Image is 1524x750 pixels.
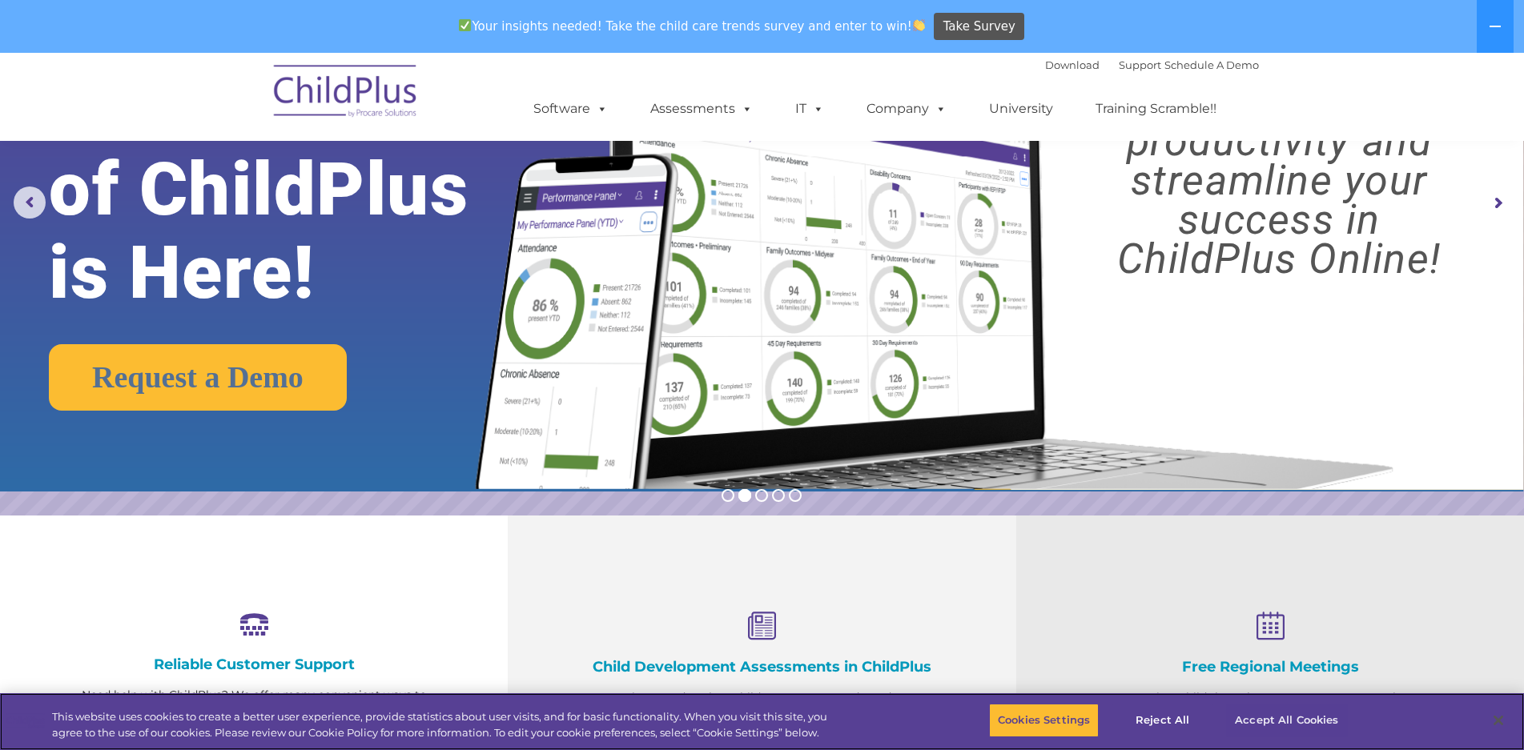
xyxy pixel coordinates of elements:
h4: Reliable Customer Support [80,656,428,673]
a: Schedule A Demo [1164,58,1259,71]
h4: Free Regional Meetings [1096,658,1444,676]
a: University [973,93,1069,125]
a: Training Scramble!! [1080,93,1232,125]
button: Close [1481,703,1516,738]
a: Company [850,93,963,125]
span: Last name [223,106,271,118]
a: Support [1119,58,1161,71]
a: Assessments [634,93,769,125]
span: Phone number [223,171,291,183]
button: Accept All Cookies [1226,704,1347,737]
button: Cookies Settings [989,704,1099,737]
h4: Child Development Assessments in ChildPlus [588,658,935,676]
img: ✅ [459,19,471,31]
p: Not using ChildPlus? These are a great opportunity to network and learn from ChildPlus users. Fin... [1096,688,1444,748]
a: Take Survey [934,13,1024,41]
img: ChildPlus by Procare Solutions [266,54,426,134]
div: This website uses cookies to create a better user experience, provide statistics about user visit... [52,709,838,740]
span: Your insights needed! Take the child care trends survey and enter to win! [452,10,932,42]
a: Request a Demo [49,344,347,411]
a: Download [1045,58,1100,71]
a: Software [517,93,624,125]
rs-layer: The Future of ChildPlus is Here! [49,65,536,315]
img: 👏 [913,19,925,31]
span: Take Survey [943,13,1015,41]
button: Reject All [1112,704,1212,737]
a: IT [779,93,840,125]
p: Need help with ChildPlus? We offer many convenient ways to contact our amazing Customer Support r... [80,685,428,745]
font: | [1045,58,1259,71]
p: Experience and analyze child assessments and Head Start data management in one system with zero c... [588,688,935,748]
rs-layer: Boost your productivity and streamline your success in ChildPlus Online! [1053,82,1506,279]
